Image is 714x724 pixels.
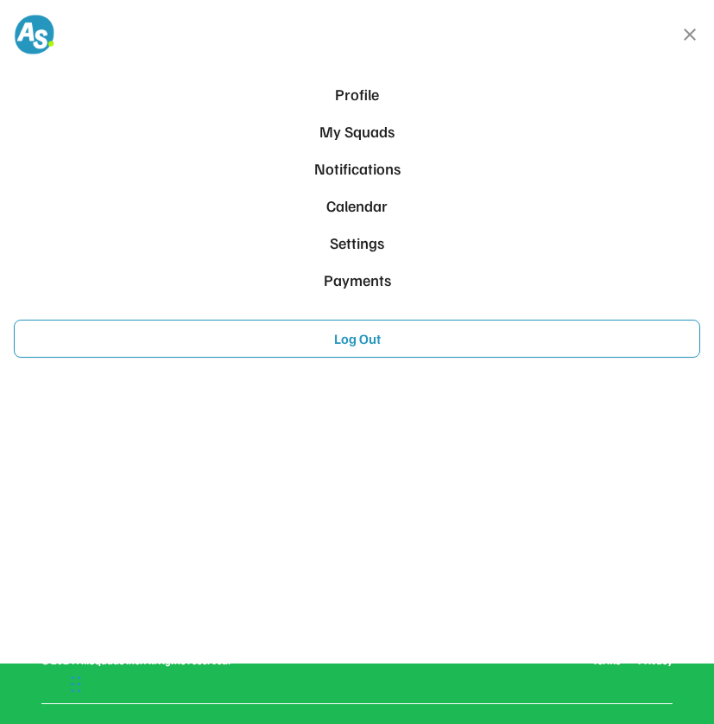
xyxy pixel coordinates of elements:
div: Notifications [21,157,693,181]
div: Settings [21,232,693,255]
img: AS-favicon_v1-8%20%281%29.png [14,14,55,55]
div: Profile [21,83,693,106]
button: close [679,24,700,45]
div: Payments [21,269,693,292]
div: Calendar [21,194,693,218]
div: My Squads [21,120,693,143]
button: Log Out [14,320,700,358]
